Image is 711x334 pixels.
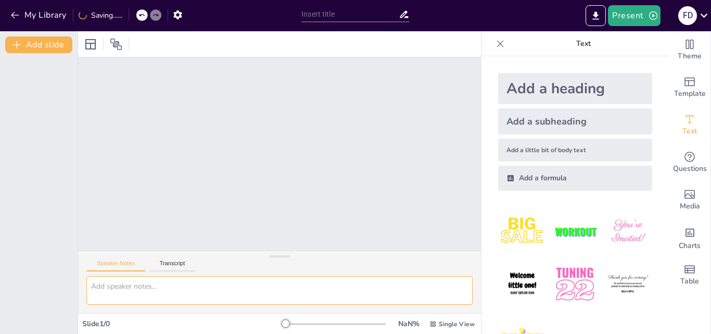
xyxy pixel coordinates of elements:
div: Add a formula [498,166,652,191]
div: Get real-time input from your audience [669,144,710,181]
button: My Library [8,7,71,23]
p: Text [509,31,658,56]
div: Add a subheading [498,108,652,134]
div: Add a table [669,256,710,294]
span: Charts [679,240,701,252]
button: f D [678,5,697,26]
input: Insert title [301,7,399,22]
div: Add text boxes [669,106,710,144]
button: Export to PowerPoint [586,5,606,26]
img: 5.jpeg [551,260,599,308]
button: Present [608,5,660,26]
span: Table [680,276,699,287]
button: Transcript [149,260,196,271]
span: Theme [678,51,702,62]
span: Single View [439,320,475,328]
div: Add a heading [498,73,652,104]
div: Add images, graphics, shapes or video [669,181,710,219]
img: 6.jpeg [604,260,652,308]
div: f D [678,6,697,25]
span: Text [682,126,697,137]
div: Add charts and graphs [669,219,710,256]
div: Add ready made slides [669,69,710,106]
img: 3.jpeg [604,207,652,256]
img: 2.jpeg [551,207,599,256]
div: Layout [82,36,99,53]
span: Media [680,201,700,212]
div: Change the overall theme [669,31,710,69]
img: 1.jpeg [498,207,547,256]
div: Add a little bit of body text [498,139,652,162]
span: Position [110,38,122,51]
span: Questions [673,163,707,175]
span: Template [674,88,706,100]
div: Saving...... [79,10,122,20]
div: NaN % [396,319,421,329]
div: Slide 1 / 0 [82,319,286,329]
img: 4.jpeg [498,260,547,308]
button: Speaker Notes [86,260,145,271]
button: Add slide [5,36,72,53]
